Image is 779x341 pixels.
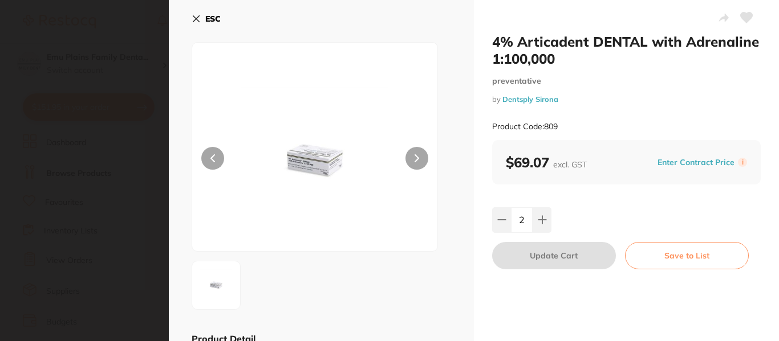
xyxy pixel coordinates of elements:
[192,9,221,28] button: ESC
[241,71,388,251] img: LTgwOS5qcGc
[196,265,237,306] img: LTgwOS5qcGc
[492,122,558,132] small: Product Code: 809
[502,95,558,104] a: Dentsply Sirona
[625,242,749,269] button: Save to List
[492,76,761,86] small: preventative
[553,159,587,170] span: excl. GST
[654,157,738,168] button: Enter Contract Price
[205,14,221,24] b: ESC
[492,95,761,104] small: by
[492,33,761,67] h2: 4% Articadent DENTAL with Adrenaline 1:100,000
[738,158,747,167] label: i
[506,154,587,171] b: $69.07
[492,242,616,269] button: Update Cart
